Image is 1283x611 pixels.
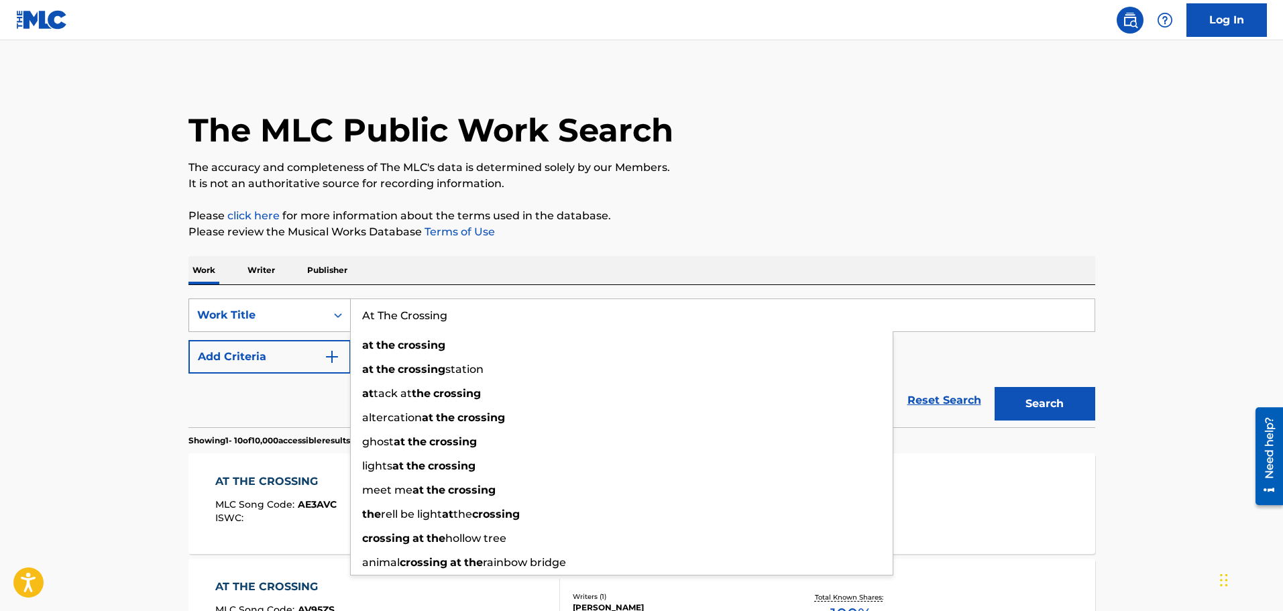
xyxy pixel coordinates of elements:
p: The accuracy and completeness of The MLC's data is determined solely by our Members. [188,160,1095,176]
span: animal [362,556,400,569]
img: help [1157,12,1173,28]
strong: at [394,435,405,448]
strong: the [436,411,455,424]
a: Log In [1186,3,1267,37]
div: AT THE CROSSING [215,579,335,595]
strong: crossing [448,484,496,496]
h1: The MLC Public Work Search [188,110,673,150]
strong: at [392,459,404,472]
span: station [445,363,484,376]
button: Add Criteria [188,340,351,374]
p: Please for more information about the terms used in the database. [188,208,1095,224]
strong: at [422,411,433,424]
img: MLC Logo [16,10,68,30]
strong: at [412,532,424,545]
img: search [1122,12,1138,28]
button: Search [995,387,1095,421]
strong: crossing [472,508,520,520]
span: tack at [374,387,412,400]
strong: the [376,339,395,351]
strong: crossing [398,363,445,376]
iframe: Resource Center [1245,402,1283,510]
strong: crossing [457,411,505,424]
strong: at [362,339,374,351]
strong: at [412,484,424,496]
a: click here [227,209,280,222]
p: Total Known Shares: [815,592,887,602]
span: rell be light [381,508,442,520]
form: Search Form [188,298,1095,427]
p: Work [188,256,219,284]
span: AE3AVC [298,498,337,510]
p: Please review the Musical Works Database [188,224,1095,240]
strong: crossing [400,556,447,569]
span: lights [362,459,392,472]
strong: the [464,556,483,569]
a: Public Search [1117,7,1143,34]
strong: the [406,459,425,472]
strong: at [362,387,374,400]
span: the [453,508,472,520]
span: rainbow bridge [483,556,566,569]
strong: at [442,508,453,520]
a: Reset Search [901,386,988,415]
span: altercation [362,411,422,424]
p: Showing 1 - 10 of 10,000 accessible results (Total 3,128,175 ) [188,435,412,447]
div: Writers ( 1 ) [573,592,775,602]
div: Help [1152,7,1178,34]
strong: crossing [428,459,476,472]
div: Drag [1220,560,1228,600]
strong: the [362,508,381,520]
strong: crossing [433,387,481,400]
iframe: Chat Widget [1216,547,1283,611]
strong: at [362,363,374,376]
div: Work Title [197,307,318,323]
span: ISWC : [215,512,247,524]
strong: the [427,484,445,496]
p: It is not an authoritative source for recording information. [188,176,1095,192]
span: meet me [362,484,412,496]
span: MLC Song Code : [215,498,298,510]
strong: the [427,532,445,545]
a: Terms of Use [422,225,495,238]
strong: crossing [429,435,477,448]
span: hollow tree [445,532,506,545]
img: 9d2ae6d4665cec9f34b9.svg [324,349,340,365]
strong: crossing [362,532,410,545]
a: AT THE CROSSINGMLC Song Code:AE3AVCISWC:Writers (1)[PERSON_NAME]Recording Artists (0)Total Known ... [188,453,1095,554]
strong: the [376,363,395,376]
strong: at [450,556,461,569]
span: ghost [362,435,394,448]
p: Writer [243,256,279,284]
strong: crossing [398,339,445,351]
strong: the [412,387,431,400]
div: AT THE CROSSING [215,474,337,490]
strong: the [408,435,427,448]
p: Publisher [303,256,351,284]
